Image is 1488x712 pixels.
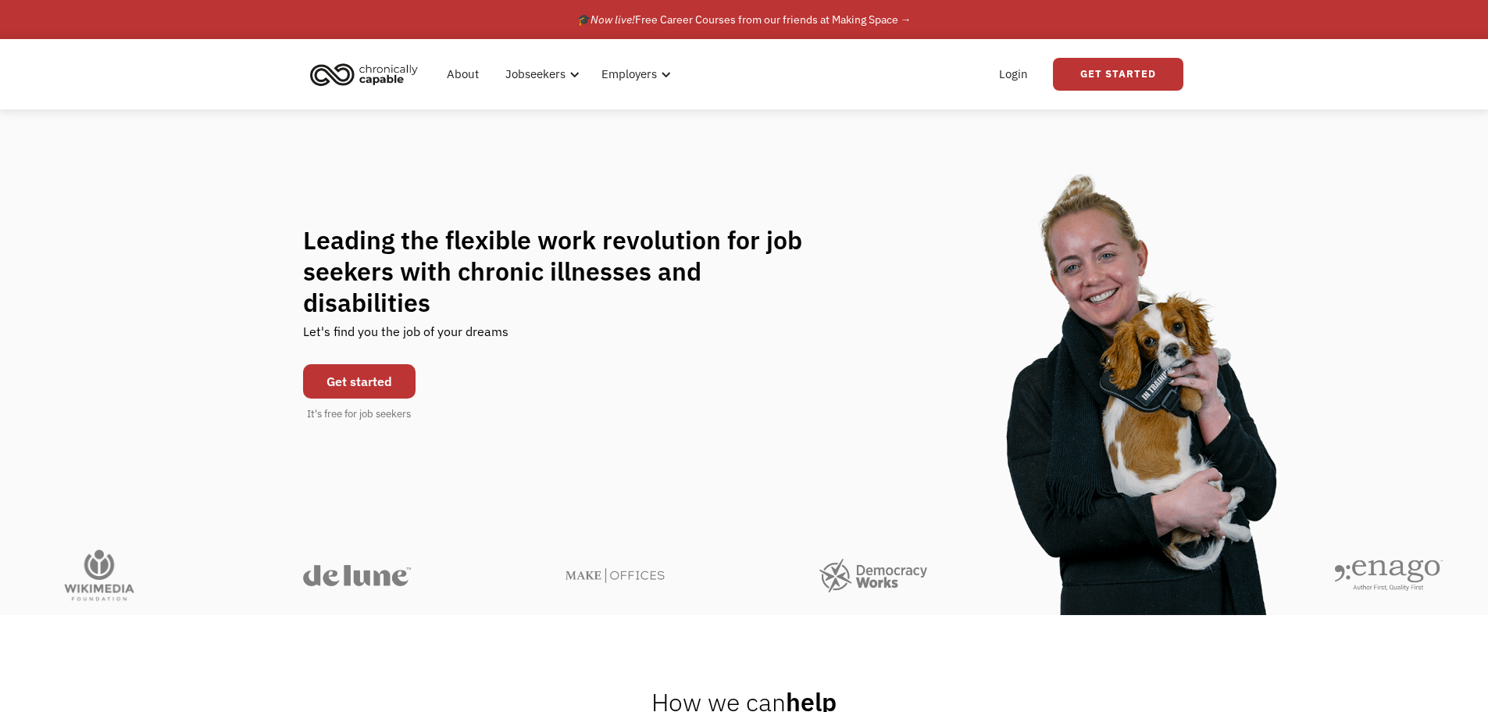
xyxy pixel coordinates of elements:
img: Chronically Capable logo [305,57,423,91]
em: Now live! [591,13,635,27]
div: Let's find you the job of your dreams [303,318,508,356]
a: home [305,57,430,91]
div: Employers [601,65,657,84]
h1: Leading the flexible work revolution for job seekers with chronic illnesses and disabilities [303,224,833,318]
div: Employers [592,49,676,99]
a: Get Started [1053,58,1183,91]
div: 🎓 Free Career Courses from our friends at Making Space → [577,10,912,29]
div: Jobseekers [496,49,584,99]
div: Jobseekers [505,65,566,84]
a: Login [990,49,1037,99]
div: It's free for job seekers [307,406,411,422]
a: About [437,49,488,99]
a: Get started [303,364,416,399]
